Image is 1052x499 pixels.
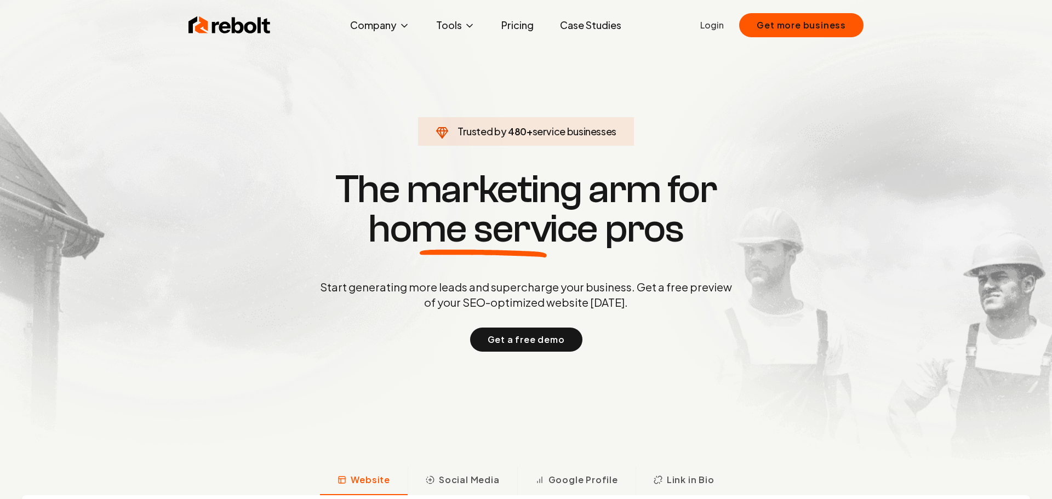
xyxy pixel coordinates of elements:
button: Google Profile [517,467,636,495]
a: Case Studies [551,14,630,36]
span: home service [368,209,598,249]
h1: The marketing arm for pros [263,170,789,249]
span: Google Profile [548,473,618,486]
button: Link in Bio [636,467,732,495]
span: service businesses [533,125,617,137]
button: Website [320,467,408,495]
button: Social Media [408,467,517,495]
span: Website [351,473,390,486]
span: Link in Bio [667,473,714,486]
a: Login [700,19,724,32]
a: Pricing [493,14,542,36]
button: Get a free demo [470,328,582,352]
span: + [527,125,533,137]
span: Social Media [439,473,500,486]
span: 480 [508,124,527,139]
button: Tools [427,14,484,36]
span: Trusted by [458,125,506,137]
button: Company [341,14,419,36]
p: Start generating more leads and supercharge your business. Get a free preview of your SEO-optimiz... [318,279,734,310]
img: Rebolt Logo [188,14,271,36]
button: Get more business [739,13,864,37]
